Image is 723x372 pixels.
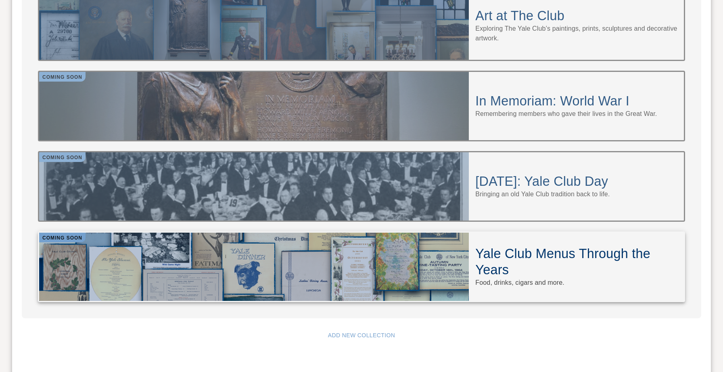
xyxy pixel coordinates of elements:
[475,109,677,119] p: Remembering members who gave their lives in the Great War.
[42,74,82,80] span: Coming Soon
[475,173,677,189] h4: [DATE]: Yale Club Day
[38,71,685,141] a: Coming SoonIn Memoriam: World War IRemembering members who gave their lives in the Great War.
[475,93,677,109] h4: In Memoriam: World War I
[475,189,677,199] p: Bringing an old Yale Club tradition back to life.
[475,24,677,43] p: Exploring The Yale Club’s paintings, prints, sculptures and decorative artwork.
[38,231,685,302] a: Coming SoonYale Club Menus Through the YearsFood, drinks, cigars and more.
[42,235,82,241] span: Coming Soon
[475,278,677,288] p: Food, drinks, cigars and more.
[325,328,399,343] button: Add New Collection
[475,246,677,278] h4: Yale Club Menus Through the Years
[42,155,82,160] span: Coming Soon
[475,8,677,24] h4: Art at The Club
[38,151,685,222] a: Coming Soon[DATE]: Yale Club DayBringing an old Yale Club tradition back to life.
